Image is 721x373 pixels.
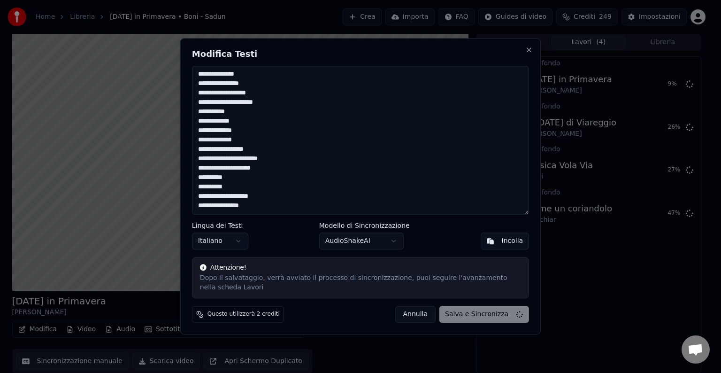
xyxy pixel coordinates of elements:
div: Dopo il salvataggio, verrà avviato il processo di sincronizzazione, puoi seguire l'avanzamento ne... [200,274,521,293]
h2: Modifica Testi [192,50,529,58]
label: Lingua dei Testi [192,223,248,229]
button: Annulla [395,306,436,323]
button: Incolla [481,233,529,250]
div: Attenzione! [200,264,521,273]
label: Modello di Sincronizzazione [319,223,410,229]
span: Questo utilizzerà 2 crediti [207,311,280,319]
div: Incolla [502,237,523,246]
